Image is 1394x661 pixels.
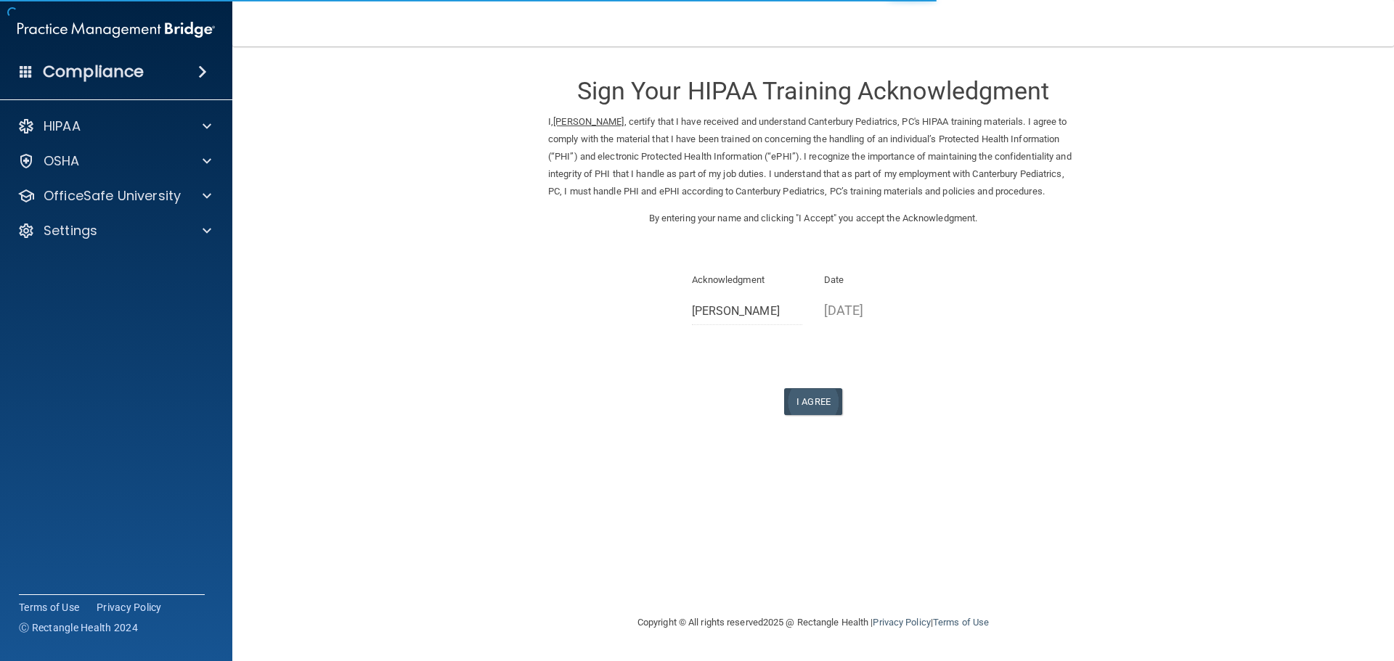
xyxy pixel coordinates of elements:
[44,152,80,170] p: OSHA
[43,62,144,82] h4: Compliance
[17,152,211,170] a: OSHA
[19,620,138,635] span: Ⓒ Rectangle Health 2024
[553,116,624,127] ins: [PERSON_NAME]
[17,118,211,135] a: HIPAA
[692,271,803,289] p: Acknowledgment
[824,271,935,289] p: Date
[873,617,930,628] a: Privacy Policy
[692,298,803,325] input: Full Name
[548,78,1078,104] h3: Sign Your HIPAA Training Acknowledgment
[17,222,211,239] a: Settings
[97,600,162,615] a: Privacy Policy
[548,113,1078,200] p: I, , certify that I have received and understand Canterbury Pediatrics, PC's HIPAA training mater...
[933,617,989,628] a: Terms of Use
[44,222,97,239] p: Settings
[17,187,211,205] a: OfficeSafe University
[44,187,181,205] p: OfficeSafe University
[824,298,935,322] p: [DATE]
[548,599,1078,646] div: Copyright © All rights reserved 2025 @ Rectangle Health | |
[17,15,215,44] img: PMB logo
[548,210,1078,227] p: By entering your name and clicking "I Accept" you accept the Acknowledgment.
[44,118,81,135] p: HIPAA
[784,388,842,415] button: I Agree
[19,600,79,615] a: Terms of Use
